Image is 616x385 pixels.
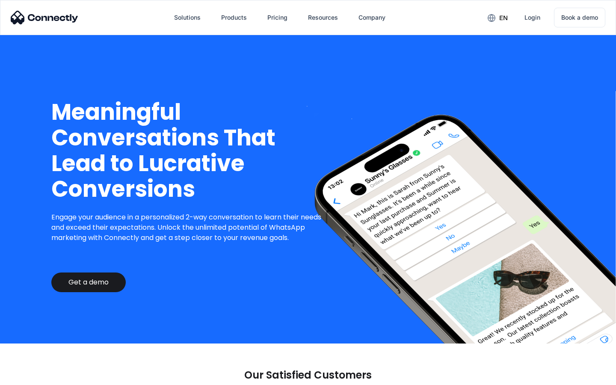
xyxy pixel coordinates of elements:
a: Book a demo [554,8,605,27]
div: Pricing [267,12,287,24]
a: Pricing [261,7,294,28]
div: Login [524,12,540,24]
div: Products [221,12,247,24]
div: Company [358,12,385,24]
a: Get a demo [51,272,126,292]
div: Solutions [174,12,201,24]
aside: Language selected: English [9,370,51,382]
div: Resources [308,12,338,24]
p: Engage your audience in a personalized 2-way conversation to learn their needs and exceed their e... [51,212,328,243]
h1: Meaningful Conversations That Lead to Lucrative Conversions [51,99,328,202]
p: Our Satisfied Customers [244,369,372,381]
img: Connectly Logo [11,11,78,24]
div: Get a demo [68,278,109,287]
a: Login [518,7,547,28]
div: en [499,12,508,24]
ul: Language list [17,370,51,382]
